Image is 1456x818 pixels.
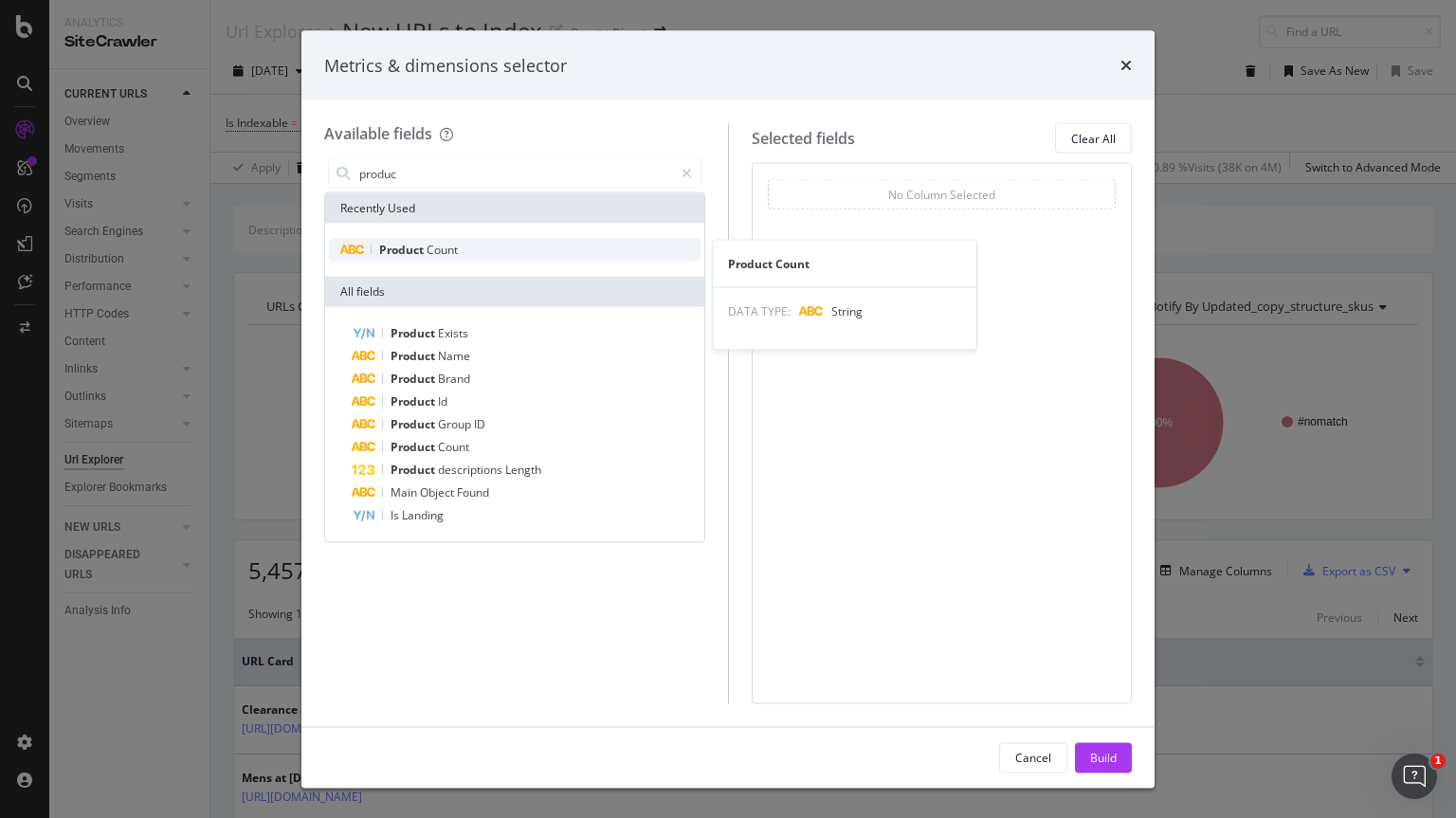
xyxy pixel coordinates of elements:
[713,255,976,271] div: Product Count
[391,484,420,500] span: Main
[325,193,704,224] div: Recently Used
[1090,749,1117,765] div: Build
[391,325,438,341] span: Product
[888,186,995,202] div: No Column Selected
[391,371,438,387] span: Product
[1015,749,1051,765] div: Cancel
[1430,754,1446,769] span: 1
[391,416,438,432] span: Product
[325,277,704,307] div: All fields
[427,242,458,258] span: Count
[457,484,489,500] span: Found
[474,416,485,432] span: ID
[1075,742,1132,773] button: Build
[357,159,673,188] input: Search by field name
[391,439,438,455] span: Product
[438,325,468,341] span: Exists
[438,462,505,478] span: descriptions
[402,507,444,523] span: Landing
[391,393,438,409] span: Product
[438,393,447,409] span: Id
[831,302,863,318] span: String
[438,348,470,364] span: Name
[391,462,438,478] span: Product
[438,439,469,455] span: Count
[728,302,791,318] span: DATA TYPE:
[391,507,402,523] span: Is
[391,348,438,364] span: Product
[420,484,457,500] span: Object
[999,742,1067,773] button: Cancel
[301,30,1155,788] div: modal
[1071,130,1116,146] div: Clear All
[324,123,432,144] div: Available fields
[438,371,470,387] span: Brand
[1055,123,1132,154] button: Clear All
[438,416,474,432] span: Group
[1392,754,1437,799] iframe: Intercom live chat
[752,127,855,149] div: Selected fields
[379,242,427,258] span: Product
[324,53,567,78] div: Metrics & dimensions selector
[505,462,541,478] span: Length
[1120,53,1132,78] div: times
